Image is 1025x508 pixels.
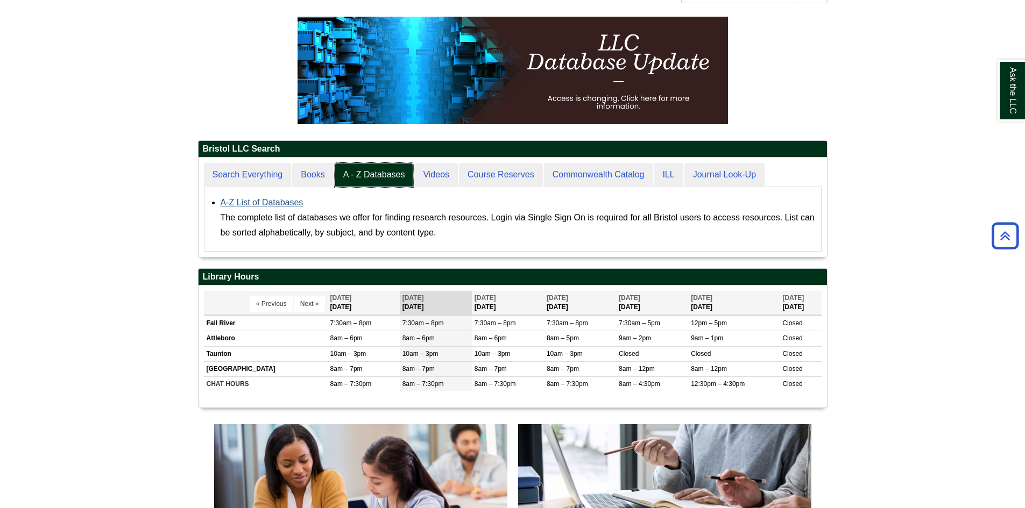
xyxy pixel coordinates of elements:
a: A-Z List of Databases [221,198,303,207]
th: [DATE] [780,291,821,315]
span: 8am – 4:30pm [619,380,660,388]
span: 8am – 7pm [402,365,435,373]
img: HTML tutorial [298,17,728,124]
span: 12pm – 5pm [691,319,727,327]
span: 8am – 7pm [547,365,579,373]
span: 8am – 7pm [330,365,363,373]
td: CHAT HOURS [204,376,328,391]
a: ILL [654,163,683,187]
button: « Previous [250,296,293,312]
th: [DATE] [544,291,616,315]
a: Journal Look-Up [684,163,765,187]
span: Closed [619,350,639,357]
span: Closed [782,365,802,373]
span: 10am – 3pm [330,350,366,357]
span: 8am – 5pm [547,334,579,342]
a: Back to Top [988,228,1022,243]
span: 8am – 7:30pm [330,380,372,388]
span: 8am – 7:30pm [547,380,588,388]
a: Search Everything [204,163,292,187]
span: Closed [782,380,802,388]
td: [GEOGRAPHIC_DATA] [204,361,328,376]
span: 12:30pm – 4:30pm [691,380,745,388]
span: 9am – 2pm [619,334,651,342]
a: Videos [414,163,458,187]
th: [DATE] [400,291,472,315]
span: 8am – 7:30pm [475,380,516,388]
a: A - Z Databases [335,163,414,187]
a: Course Reserves [459,163,543,187]
span: 7:30am – 5pm [619,319,660,327]
span: 8am – 7:30pm [402,380,444,388]
span: 8am – 6pm [475,334,507,342]
span: Closed [691,350,711,357]
a: Commonwealth Catalog [544,163,653,187]
span: [DATE] [547,294,568,302]
span: 8am – 6pm [330,334,363,342]
td: Attleboro [204,331,328,346]
td: Taunton [204,346,328,361]
h2: Bristol LLC Search [199,141,827,158]
span: [DATE] [475,294,496,302]
span: [DATE] [330,294,352,302]
span: Closed [782,350,802,357]
span: 8am – 6pm [402,334,435,342]
span: [DATE] [782,294,804,302]
td: Fall River [204,316,328,331]
button: Next » [294,296,325,312]
th: [DATE] [328,291,400,315]
div: The complete list of databases we offer for finding research resources. Login via Single Sign On ... [221,210,816,240]
span: [DATE] [619,294,640,302]
span: 7:30am – 8pm [330,319,372,327]
span: 8am – 7pm [475,365,507,373]
span: [DATE] [691,294,712,302]
span: 7:30am – 8pm [475,319,516,327]
span: 7:30am – 8pm [402,319,444,327]
span: Closed [782,334,802,342]
th: [DATE] [688,291,780,315]
span: 9am – 1pm [691,334,723,342]
span: 10am – 3pm [475,350,511,357]
span: Closed [782,319,802,327]
span: 10am – 3pm [547,350,583,357]
span: 8am – 12pm [691,365,727,373]
span: 10am – 3pm [402,350,439,357]
th: [DATE] [472,291,544,315]
a: Books [292,163,333,187]
span: 7:30am – 8pm [547,319,588,327]
span: 8am – 12pm [619,365,655,373]
span: [DATE] [402,294,424,302]
h2: Library Hours [199,269,827,285]
th: [DATE] [616,291,688,315]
